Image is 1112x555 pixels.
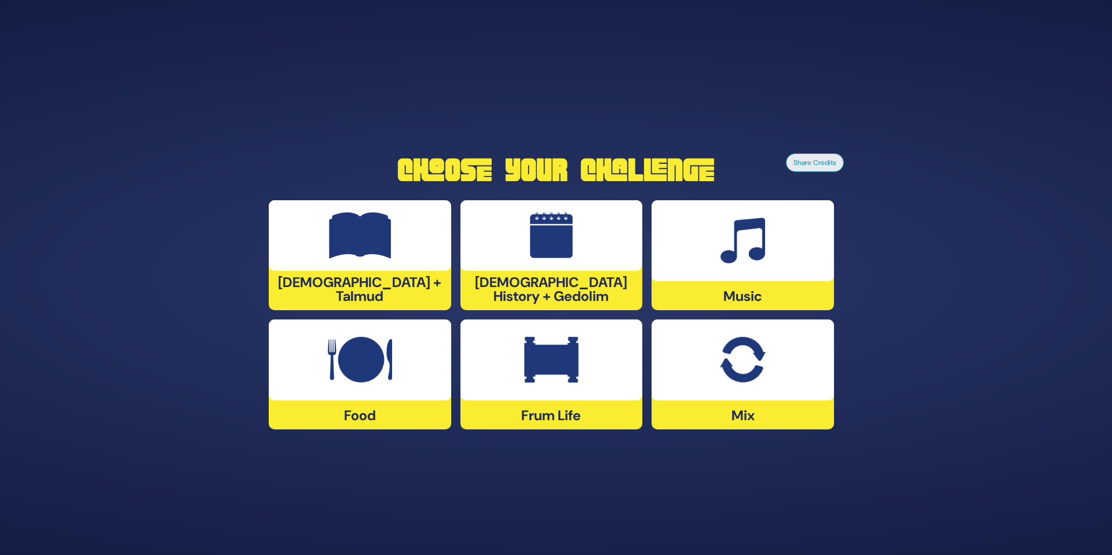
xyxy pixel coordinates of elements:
[269,154,843,186] h1: Choose Your Challenge
[524,337,579,383] img: Frum Life
[720,218,765,264] img: Music
[328,337,392,383] img: Food
[530,212,573,259] img: Jewish History + Gedolim
[269,200,451,310] div: [DEMOGRAPHIC_DATA] + Talmud
[652,319,834,429] div: Mix
[269,319,451,429] div: Food
[460,319,643,429] div: Frum Life
[329,212,392,259] img: Tanach + Talmud
[786,153,844,172] button: Share Credits
[720,337,765,383] img: Mix
[652,200,834,310] div: Music
[460,200,643,310] div: [DEMOGRAPHIC_DATA] History + Gedolim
